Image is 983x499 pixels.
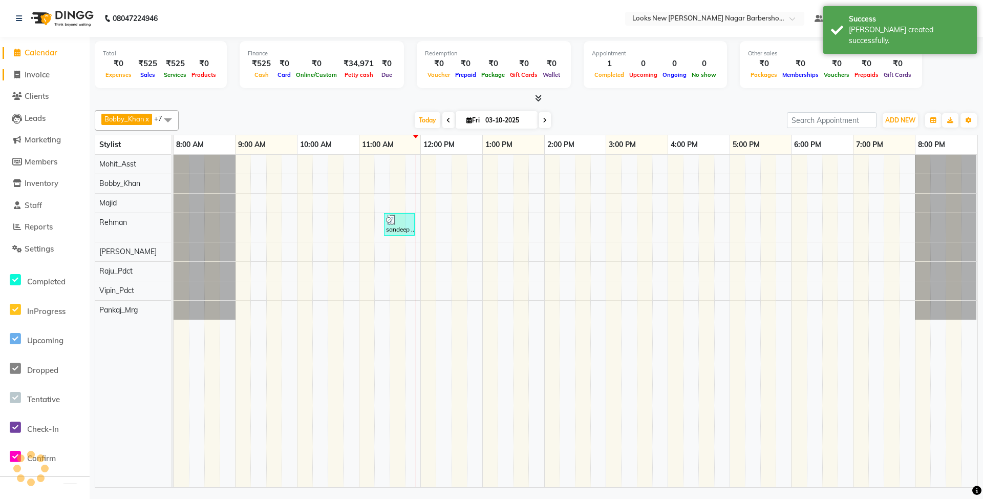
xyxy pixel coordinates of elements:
span: Upcoming [627,71,660,78]
div: ₹0 [821,58,852,70]
a: 11:00 AM [359,137,396,152]
a: 7:00 PM [853,137,886,152]
a: 12:00 PM [421,137,457,152]
span: Bobby_Khan [99,179,140,188]
div: Other sales [748,49,914,58]
a: Reports [3,221,87,233]
span: Reports [25,222,53,232]
a: 8:00 PM [915,137,948,152]
span: Fri [464,116,482,124]
span: Cash [252,71,271,78]
span: Dropped [27,365,58,375]
div: ₹0 [378,58,396,70]
span: Upcoming [27,336,63,345]
div: Appointment [592,49,719,58]
span: Prepaids [852,71,881,78]
a: Calendar [3,47,87,59]
span: Staff [25,200,42,210]
a: 6:00 PM [792,137,824,152]
span: Petty cash [342,71,376,78]
a: 2:00 PM [545,137,577,152]
input: Search Appointment [787,112,877,128]
span: Memberships [780,71,821,78]
span: Vouchers [821,71,852,78]
span: Prepaid [453,71,479,78]
span: Gift Cards [881,71,914,78]
a: Members [3,156,87,168]
span: Tentative [27,394,60,404]
span: Check-In [27,424,59,434]
a: 1:00 PM [483,137,515,152]
div: ₹0 [540,58,563,70]
div: ₹0 [479,58,507,70]
span: Inventory [25,178,58,188]
div: ₹0 [748,58,780,70]
span: Packages [748,71,780,78]
span: Due [379,71,395,78]
div: 1 [592,58,627,70]
span: Products [189,71,219,78]
div: Total [103,49,219,58]
a: 9:00 AM [236,137,268,152]
span: Majid [99,198,117,207]
span: Calendar [25,48,57,57]
div: 0 [627,58,660,70]
span: Invoice [25,70,50,79]
span: Sales [138,71,158,78]
div: ₹0 [275,58,293,70]
span: Marketing [25,135,61,144]
span: Wallet [540,71,563,78]
div: ₹525 [161,58,189,70]
div: sandeep ..., TK01, 11:25 AM-11:55 AM, Stylist Hair Cut(M) (₹500) [385,215,414,234]
div: Finance [248,49,396,58]
div: Redemption [425,49,563,58]
b: 08047224946 [113,4,158,33]
span: Completed [27,277,66,286]
a: Leads [3,113,87,124]
a: Staff [3,200,87,212]
span: Leads [25,113,46,123]
span: Settings [25,244,54,254]
span: Ongoing [660,71,689,78]
span: InProgress [27,306,66,316]
span: Today [415,112,440,128]
a: 3:00 PM [606,137,638,152]
div: Success [849,14,969,25]
a: Invoice [3,69,87,81]
span: Completed [592,71,627,78]
div: ₹0 [425,58,453,70]
div: ₹0 [453,58,479,70]
a: 10:00 AM [297,137,334,152]
div: ₹0 [507,58,540,70]
input: 2025-10-03 [482,113,533,128]
span: Clients [25,91,49,101]
span: Stylist [99,140,121,149]
span: Bobby_Khan [104,115,144,123]
div: ₹0 [189,58,219,70]
span: No show [689,71,719,78]
span: [PERSON_NAME] [99,247,157,256]
span: Gift Cards [507,71,540,78]
div: ₹0 [103,58,134,70]
div: Bill created successfully. [849,25,969,46]
span: Voucher [425,71,453,78]
div: 0 [689,58,719,70]
span: Package [479,71,507,78]
div: ₹525 [134,58,161,70]
span: Services [161,71,189,78]
a: Clients [3,91,87,102]
span: Online/Custom [293,71,339,78]
span: Mohit_Asst [99,159,136,169]
a: Marketing [3,134,87,146]
div: ₹0 [780,58,821,70]
div: ₹34,971 [339,58,378,70]
a: 8:00 AM [174,137,206,152]
span: Pankaj_Mrg [99,305,138,315]
div: ₹525 [248,58,275,70]
img: logo [26,4,96,33]
a: Settings [3,243,87,255]
span: Bookings [3,483,31,491]
span: Raju_Pdct [99,266,133,276]
div: ₹0 [881,58,914,70]
a: x [144,115,149,123]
